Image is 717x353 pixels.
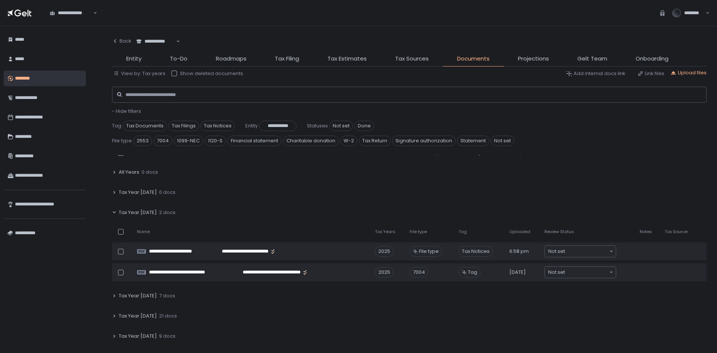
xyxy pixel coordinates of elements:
span: File type [410,229,427,235]
span: W-2 [340,136,357,146]
span: Not set [491,136,514,146]
button: - Hide filters [112,108,141,115]
div: Search for option [45,5,97,21]
span: Tax Notices [459,246,493,257]
div: Search for option [545,246,616,257]
span: 2553 [133,136,152,146]
input: Search for option [565,248,609,255]
span: 7004 [153,136,172,146]
span: Not set [548,269,565,276]
span: Tax Filing [275,55,299,63]
span: Onboarding [636,55,668,63]
span: Tax Year [DATE] [119,333,157,340]
span: Tag [459,229,467,235]
input: Search for option [565,269,609,276]
span: 0 docs [159,189,176,196]
span: Tax Filings [168,121,199,131]
span: Done [354,121,374,131]
span: Tax Year [DATE] [119,292,157,299]
span: 9 docs [159,333,176,340]
span: Gelt Team [577,55,607,63]
span: Tax Notices [201,121,235,131]
span: Uploaded [509,229,530,235]
div: Search for option [131,34,180,49]
span: Tax Estimates [328,55,367,63]
button: Upload files [670,69,707,76]
span: Roadmaps [216,55,246,63]
span: Tax Year [DATE] [119,209,157,216]
span: 7 docs [159,292,175,299]
span: Tag [468,269,477,276]
span: All Years [119,169,139,176]
span: Statuses [307,123,328,129]
span: Tax Documents [123,121,167,131]
span: Signature authorization [392,136,456,146]
span: File type [112,137,132,144]
span: 0 docs [142,169,158,176]
span: Tax Year [DATE] [119,313,157,319]
span: Notes [640,229,652,235]
span: Tax Years [375,229,395,235]
input: Search for option [92,9,93,17]
button: Back [112,34,131,49]
span: Projections [518,55,549,63]
span: 1099-NEC [174,136,203,146]
span: 6:58 pm [509,248,529,255]
span: Financial statement [227,136,282,146]
span: 21 docs [159,313,177,319]
span: [DATE] [509,269,526,276]
span: 1120-S [205,136,226,146]
div: 7004 [410,267,428,278]
span: Review Status [544,229,574,235]
span: 2 docs [159,209,176,216]
span: To-Do [170,55,187,63]
div: 2025 [375,246,394,257]
span: Statement [457,136,489,146]
div: Search for option [545,267,616,278]
button: Link files [637,70,664,77]
button: View by: Tax years [114,70,165,77]
span: Documents [457,55,490,63]
span: Tax Return [359,136,391,146]
span: Tag [112,123,121,129]
div: Back [112,38,131,44]
div: 2025 [375,267,394,278]
span: Tax Source [665,229,687,235]
span: Not set [548,248,565,255]
button: Add internal docs link [566,70,626,77]
span: Not set [329,121,353,131]
span: Charitable donation [283,136,339,146]
span: Entity [126,55,142,63]
span: File type [419,248,439,255]
span: Tax Year [DATE] [119,189,157,196]
span: Entity [245,123,258,129]
span: Name [137,229,150,235]
span: Tax Sources [395,55,429,63]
